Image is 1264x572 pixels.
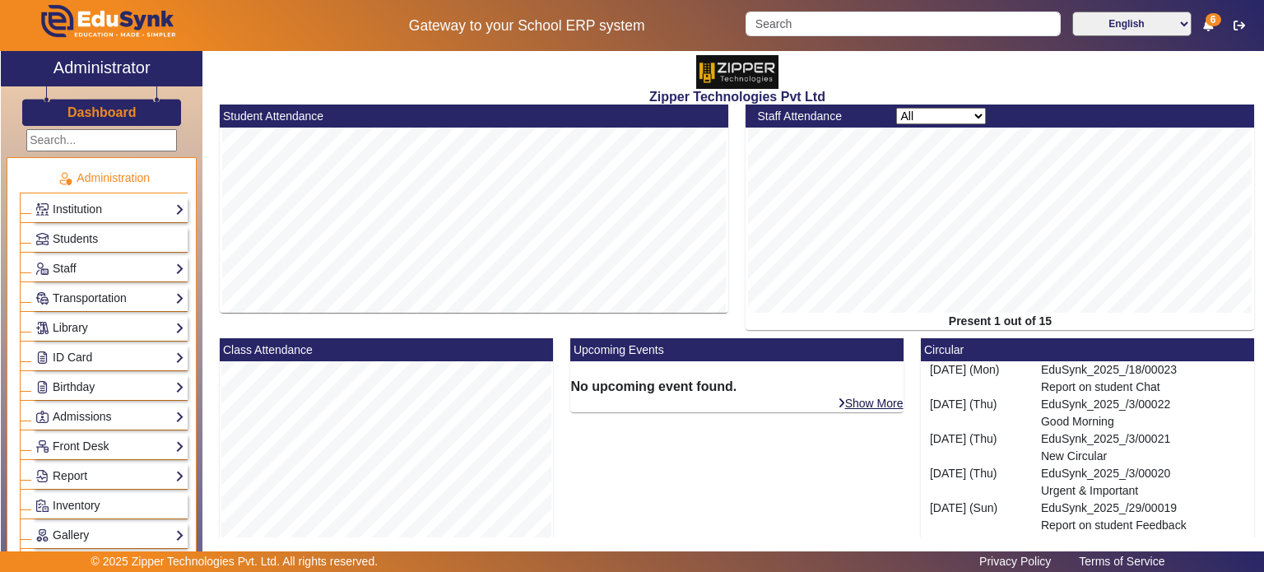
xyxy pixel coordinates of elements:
div: EduSynk_2025_/18/00023 [1032,361,1254,396]
p: © 2025 Zipper Technologies Pvt. Ltd. All rights reserved. [91,553,379,570]
a: Terms of Service [1071,551,1173,572]
div: [DATE] (Thu) [921,465,1032,500]
mat-card-header: Upcoming Events [570,338,904,361]
img: Students.png [36,233,49,245]
h3: Dashboard [67,105,137,120]
mat-card-header: Circular [921,338,1254,361]
div: [DATE] (Thu) [921,430,1032,465]
div: EduSynk_2025_/3/00022 [1032,396,1254,430]
h2: Administrator [53,58,151,77]
div: EduSynk_2025_/3/00021 [1032,430,1254,465]
div: [DATE] (Sun) [921,500,1032,534]
a: Show More [1187,535,1255,550]
h5: Gateway to your School ERP system [325,17,728,35]
input: Search [746,12,1060,36]
div: Present 1 out of 15 [746,313,1254,330]
a: Privacy Policy [971,551,1059,572]
p: Administration [20,170,188,187]
div: [DATE] (Mon) [921,361,1032,396]
input: Search... [26,129,177,151]
mat-card-header: Student Attendance [220,105,728,128]
div: EduSynk_2025_/3/00020 [1032,465,1254,500]
p: Good Morning [1041,413,1246,430]
span: 6 [1206,13,1221,26]
p: Report on student Feedback [1041,517,1246,534]
img: Inventory.png [36,500,49,512]
span: Inventory [53,499,100,512]
img: Administration.png [58,171,72,186]
img: 36227e3f-cbf6-4043-b8fc-b5c5f2957d0a [696,55,778,89]
mat-card-header: Class Attendance [220,338,553,361]
h2: Zipper Technologies Pvt Ltd [211,89,1263,105]
p: Report on student Chat [1041,379,1246,396]
div: EduSynk_2025_/29/00019 [1032,500,1254,534]
h6: No upcoming event found. [570,379,904,394]
a: Show More [837,396,904,411]
p: New Circular [1041,448,1246,465]
div: [DATE] (Thu) [921,396,1032,430]
span: Students [53,232,98,245]
div: Staff Attendance [749,108,888,125]
a: Students [35,230,184,249]
a: Inventory [35,496,184,515]
p: Urgent & Important [1041,482,1246,500]
a: Administrator [1,51,202,86]
a: Dashboard [67,104,137,121]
